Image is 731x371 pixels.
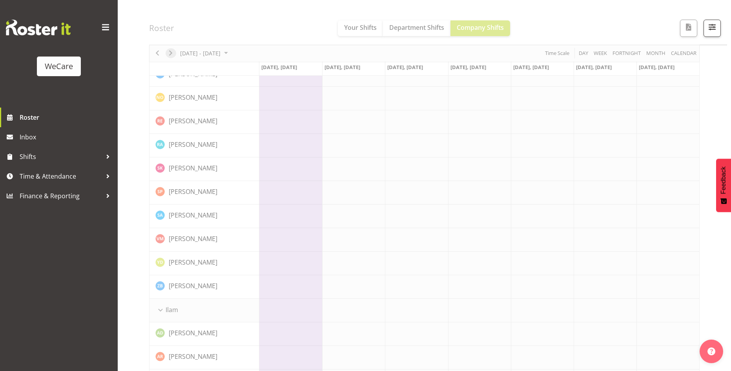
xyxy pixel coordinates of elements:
button: Feedback - Show survey [716,159,731,212]
span: Finance & Reporting [20,190,102,202]
span: Time & Attendance [20,170,102,182]
span: Inbox [20,131,114,143]
div: WeCare [45,60,73,72]
span: Roster [20,111,114,123]
button: Filter Shifts [704,20,721,37]
img: Rosterit website logo [6,20,71,35]
span: Feedback [720,166,727,194]
span: Shifts [20,151,102,163]
img: help-xxl-2.png [707,347,715,355]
